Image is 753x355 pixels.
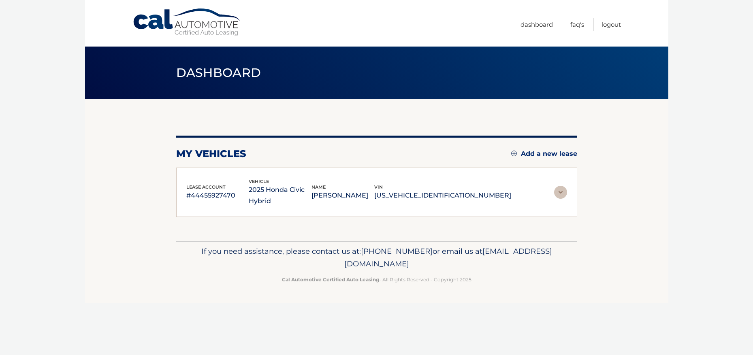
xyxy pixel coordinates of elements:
h2: my vehicles [176,148,246,160]
span: name [311,184,326,190]
span: Dashboard [176,65,261,80]
img: accordion-rest.svg [554,186,567,199]
strong: Cal Automotive Certified Auto Leasing [282,276,379,283]
span: [PHONE_NUMBER] [361,247,433,256]
a: Add a new lease [511,150,577,158]
p: If you need assistance, please contact us at: or email us at [181,245,572,271]
img: add.svg [511,151,517,156]
a: Dashboard [520,18,553,31]
p: #44455927470 [186,190,249,201]
a: Logout [602,18,621,31]
p: [US_VEHICLE_IDENTIFICATION_NUMBER] [374,190,511,201]
p: [PERSON_NAME] [311,190,374,201]
a: FAQ's [570,18,584,31]
span: vehicle [249,179,269,184]
span: vin [374,184,383,190]
p: - All Rights Reserved - Copyright 2025 [181,275,572,284]
a: Cal Automotive [132,8,242,37]
p: 2025 Honda Civic Hybrid [249,184,311,207]
span: lease account [186,184,226,190]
